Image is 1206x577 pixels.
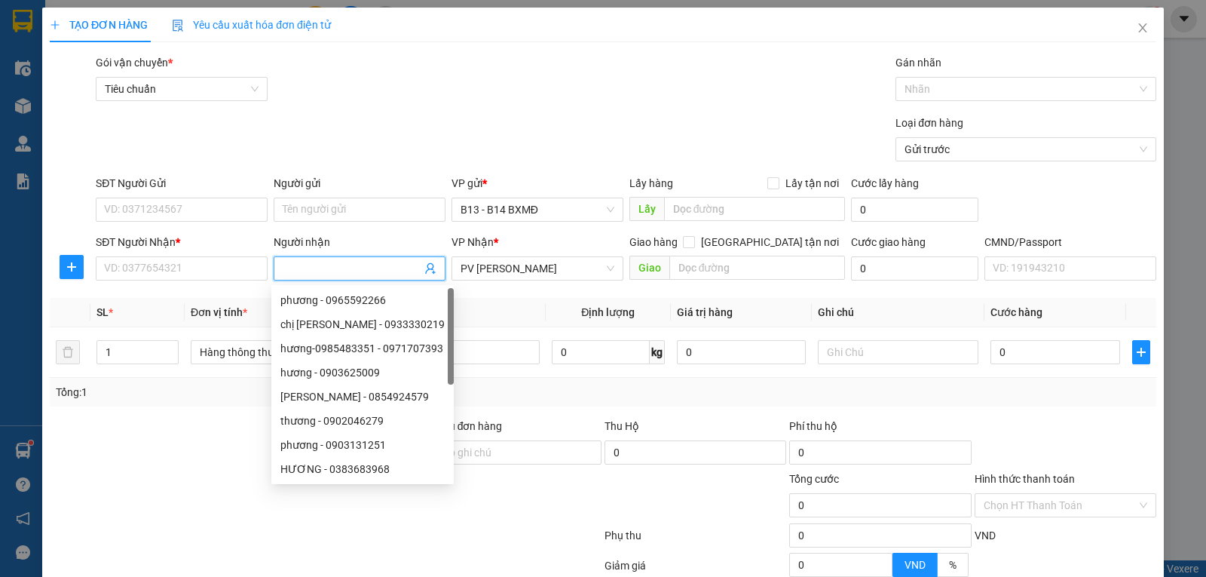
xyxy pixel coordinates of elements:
span: Nơi gửi: [15,105,31,127]
label: Cước lấy hàng [851,177,919,189]
button: plus [60,255,84,279]
div: SĐT Người Gửi [96,175,268,192]
span: VND [975,529,996,542]
div: chị [PERSON_NAME] - 0933330219 [280,316,445,333]
div: phương - 0903131251 [271,433,454,457]
img: logo [15,34,35,72]
label: Cước giao hàng [851,236,926,248]
div: Phụ thu [603,527,788,554]
span: Tổng cước [789,473,839,485]
span: Lấy tận nơi [779,175,845,192]
span: Yêu cầu xuất hóa đơn điện tử [172,19,331,31]
div: VP gửi [451,175,623,192]
div: CMND/Passport [984,234,1156,250]
th: Ghi chú [812,298,984,327]
img: icon [172,20,184,32]
button: delete [56,340,80,364]
div: SĐT Người Nhận [96,234,268,250]
input: Dọc đường [669,256,846,280]
div: Phí thu hộ [789,418,971,440]
span: SL [96,306,109,318]
span: Lấy [629,197,664,221]
span: TẠO ĐƠN HÀNG [50,19,148,31]
input: Ghi chú đơn hàng [420,440,601,465]
span: Giao hàng [629,236,678,248]
div: hương - 0903625009 [271,361,454,385]
div: phương - 0903131251 [280,437,445,453]
span: Gửi trước [904,138,1147,161]
span: PV Đắk Mil [152,106,188,114]
span: VND [904,559,926,571]
span: plus [60,261,83,273]
strong: BIÊN NHẬN GỬI HÀNG HOÁ [52,91,175,102]
div: phương - 0965592266 [280,292,445,308]
button: plus [1132,340,1150,364]
label: Loại đơn hàng [895,117,963,129]
span: plus [1133,346,1149,358]
input: Cước giao hàng [851,256,978,281]
div: phương - 0965592266 [271,288,454,312]
span: Giao [629,256,669,280]
div: HƯƠNG - 0383683968 [280,461,445,477]
span: Tiêu chuẩn [105,78,259,100]
span: plus [50,20,60,30]
span: [GEOGRAPHIC_DATA] tận nơi [695,234,845,250]
input: 0 [677,340,806,364]
span: B13 - B14 BXMĐ [461,198,614,221]
div: Tổng: 1 [56,384,467,401]
input: Cước lấy hàng [851,198,978,222]
div: Người gửi [274,175,445,192]
span: Hàng thông thường [200,341,358,364]
span: user-add [424,262,436,275]
label: Hình thức thanh toán [975,473,1075,485]
div: chị phương - 0933330219 [271,312,454,336]
div: hương-0985483351 - 0971707393 [280,340,445,357]
div: thương - 0902046279 [271,409,454,433]
span: close [1137,22,1149,34]
span: Định lượng [581,306,635,318]
span: B131408250553 [134,57,213,68]
label: Ghi chú đơn hàng [420,420,503,432]
input: Dọc đường [664,197,846,221]
span: kg [650,340,665,364]
div: hương - 0903625009 [280,364,445,381]
label: Gán nhãn [895,57,941,69]
div: [PERSON_NAME] - 0854924579 [280,388,445,405]
span: Gói vận chuyển [96,57,173,69]
span: Đơn vị tính [191,306,247,318]
button: Close [1122,8,1164,50]
div: thương - 0902046279 [280,413,445,429]
div: phương nguyễn - 0854924579 [271,385,454,409]
div: Người nhận [274,234,445,250]
span: Nơi nhận: [115,105,139,127]
span: Cước hàng [990,306,1042,318]
span: % [949,559,957,571]
span: Giá trị hàng [677,306,733,318]
span: Thu Hộ [605,420,639,432]
span: Lấy hàng [629,177,673,189]
strong: CÔNG TY TNHH [GEOGRAPHIC_DATA] 214 QL13 - P.26 - Q.BÌNH THẠNH - TP HCM 1900888606 [39,24,122,81]
div: HƯƠNG - 0383683968 [271,457,454,481]
span: 08:13:27 [DATE] [143,68,213,79]
span: VP Nhận [451,236,494,248]
input: Ghi Chú [818,340,978,364]
div: hương-0985483351 - 0971707393 [271,336,454,361]
span: PV Gia Nghĩa [461,257,614,280]
input: VD: Bàn, Ghế [379,340,540,364]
